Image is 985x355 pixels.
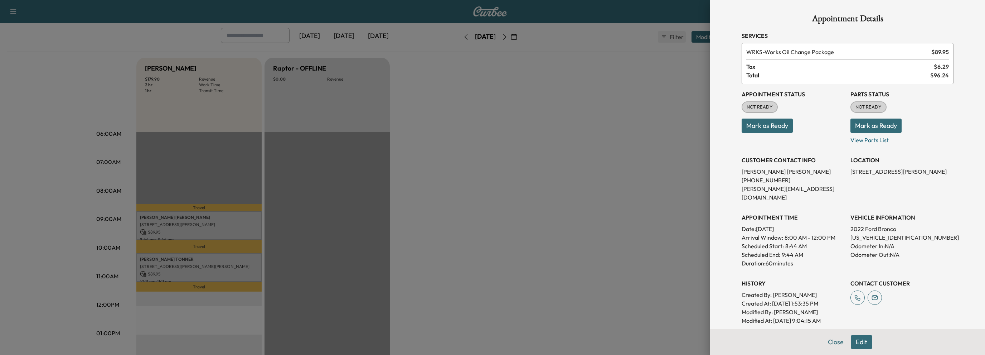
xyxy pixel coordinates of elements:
[742,184,845,202] p: [PERSON_NAME][EMAIL_ADDRESS][DOMAIN_NAME]
[782,250,803,259] p: 9:44 AM
[850,250,954,259] p: Odometer Out: N/A
[742,176,845,184] p: [PHONE_NUMBER]
[742,213,845,222] h3: APPOINTMENT TIME
[742,299,845,308] p: Created At : [DATE] 1:53:35 PM
[785,242,807,250] p: 8:44 AM
[746,48,928,56] span: Works Oil Change Package
[742,308,845,316] p: Modified By : [PERSON_NAME]
[851,104,886,111] span: NOT READY
[742,90,845,99] h3: Appointment Status
[742,242,784,250] p: Scheduled Start:
[850,133,954,144] p: View Parts List
[742,225,845,233] p: Date: [DATE]
[850,233,954,242] p: [US_VEHICLE_IDENTIFICATION_NUMBER]
[934,62,949,71] span: $ 6.29
[742,279,845,288] h3: History
[850,119,902,133] button: Mark as Ready
[850,167,954,176] p: [STREET_ADDRESS][PERSON_NAME]
[742,32,954,40] h3: Services
[742,250,780,259] p: Scheduled End:
[742,14,954,26] h1: Appointment Details
[742,119,793,133] button: Mark as Ready
[823,335,848,349] button: Close
[850,225,954,233] p: 2022 Ford Bronco
[742,259,845,268] p: Duration: 60 minutes
[850,242,954,250] p: Odometer In: N/A
[851,335,872,349] button: Edit
[931,48,949,56] span: $ 89.95
[850,90,954,99] h3: Parts Status
[742,104,777,111] span: NOT READY
[785,233,835,242] span: 8:00 AM - 12:00 PM
[742,291,845,299] p: Created By : [PERSON_NAME]
[742,316,845,325] p: Modified At : [DATE] 9:04:15 AM
[746,62,934,71] span: Tax
[742,156,845,164] h3: CUSTOMER CONTACT INFO
[742,167,845,176] p: [PERSON_NAME] [PERSON_NAME]
[746,71,930,80] span: Total
[930,71,949,80] span: $ 96.24
[850,279,954,288] h3: CONTACT CUSTOMER
[850,213,954,222] h3: VEHICLE INFORMATION
[742,233,845,242] p: Arrival Window:
[850,156,954,164] h3: LOCATION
